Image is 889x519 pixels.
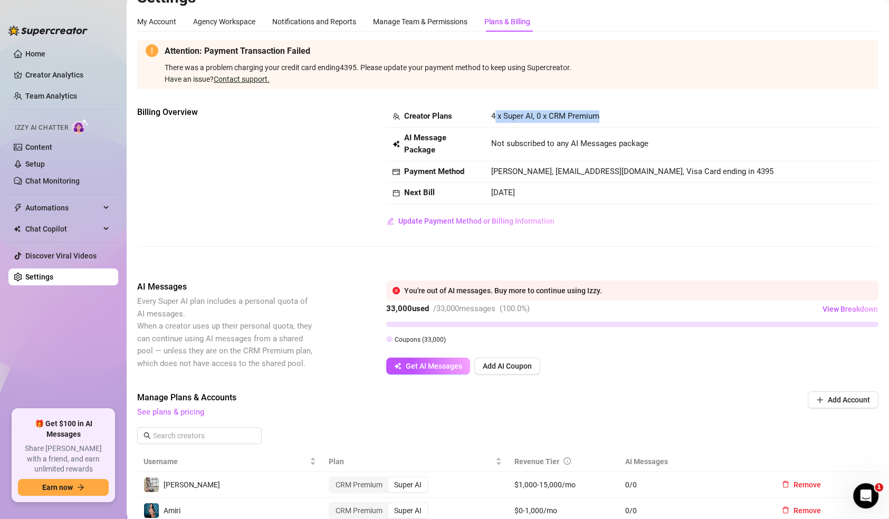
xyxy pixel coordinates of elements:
[329,456,493,467] span: Plan
[137,391,736,404] span: Manage Plans & Accounts
[386,358,470,374] button: Get AI Messages
[823,305,878,313] span: View Breakdown
[404,285,872,296] div: You're out of AI messages. Buy more to continue using Izzy.
[406,362,462,370] span: Get AI Messages
[144,432,151,439] span: search
[816,396,824,403] span: plus
[404,133,446,155] strong: AI Message Package
[25,177,80,185] a: Chat Monitoring
[329,476,428,493] div: segmented control
[491,188,515,197] span: [DATE]
[330,503,388,518] div: CRM Premium
[137,16,176,27] div: My Account
[137,106,314,119] span: Billing Overview
[137,407,204,417] a: See plans & pricing
[822,301,878,318] button: View Breakdown
[388,477,427,492] div: Super AI
[193,16,255,27] div: Agency Workspace
[491,138,648,150] span: Not subscribed to any AI Messages package
[15,123,68,133] span: Izzy AI Chatter
[373,16,467,27] div: Manage Team & Permissions
[483,362,532,370] span: Add AI Coupon
[484,16,530,27] div: Plans & Billing
[794,480,821,489] span: Remove
[146,44,158,57] span: exclamation-circle
[433,304,495,313] span: / 33,000 messages
[773,476,829,493] button: Remove
[828,396,870,404] span: Add Account
[386,304,429,313] strong: 33,000 used
[137,296,312,368] span: Every Super AI plan includes a personal quota of AI messages. When a creator uses up their person...
[137,281,314,293] span: AI Messages
[165,63,870,85] span: There was a problem charging your credit card ending 4395 . Please update your payment method to ...
[474,358,540,374] button: Add AI Coupon
[404,111,452,121] strong: Creator Plans
[398,217,555,225] span: Update Payment Method or Billing Information
[272,16,356,27] div: Notifications and Reports
[153,430,247,441] input: Search creators
[165,46,310,56] strong: Attention: Payment Transaction Failed
[144,503,159,518] img: Amiri
[387,217,394,225] span: edit
[18,444,109,475] span: Share [PERSON_NAME] with a friend, and earn unlimited rewards
[25,66,110,83] a: Creator Analytics
[625,479,761,491] span: 0 / 0
[25,160,45,168] a: Setup
[25,273,53,281] a: Settings
[8,25,88,36] img: logo-BBDzfeDw.svg
[393,189,400,197] span: calendar
[491,167,773,176] span: [PERSON_NAME], [EMAIL_ADDRESS][DOMAIN_NAME], Visa Card ending in 4395
[72,119,89,134] img: AI Chatter
[491,111,599,121] span: 4 x Super AI, 0 x CRM Premium
[563,457,571,465] span: info-circle
[404,188,435,197] strong: Next Bill
[18,479,109,496] button: Earn nowarrow-right
[782,480,789,488] span: delete
[25,252,97,260] a: Discover Viral Videos
[14,225,21,233] img: Chat Copilot
[808,391,878,408] button: Add Account
[386,213,555,229] button: Update Payment Method or Billing Information
[875,483,883,492] span: 1
[625,505,761,516] span: 0 / 0
[853,483,878,508] iframe: Intercom live chat
[393,113,400,120] span: team
[619,451,767,472] th: AI Messages
[77,484,84,491] span: arrow-right
[144,477,159,492] img: Erika
[508,472,619,498] td: $1,000-15,000/mo
[395,336,446,343] span: Coupons ( 33,000 )
[404,167,464,176] strong: Payment Method
[794,506,821,515] span: Remove
[18,419,109,439] span: 🎁 Get $100 in AI Messages
[514,457,559,466] span: Revenue Tier
[330,477,388,492] div: CRM Premium
[25,199,100,216] span: Automations
[25,92,77,100] a: Team Analytics
[25,143,52,151] a: Content
[773,502,829,519] button: Remove
[42,483,73,492] span: Earn now
[164,506,180,515] span: Amiri
[14,204,22,212] span: thunderbolt
[782,506,789,514] span: delete
[165,73,870,85] div: Have an issue?
[393,287,400,294] span: close-circle
[388,503,427,518] div: Super AI
[144,456,308,467] span: Username
[164,480,220,489] span: [PERSON_NAME]
[137,451,322,472] th: Username
[25,50,45,58] a: Home
[322,451,508,472] th: Plan
[25,220,100,237] span: Chat Copilot
[329,502,428,519] div: segmented control
[500,304,530,313] span: ( 100.0 %)
[393,168,400,176] span: credit-card
[214,75,270,83] a: Contact support.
